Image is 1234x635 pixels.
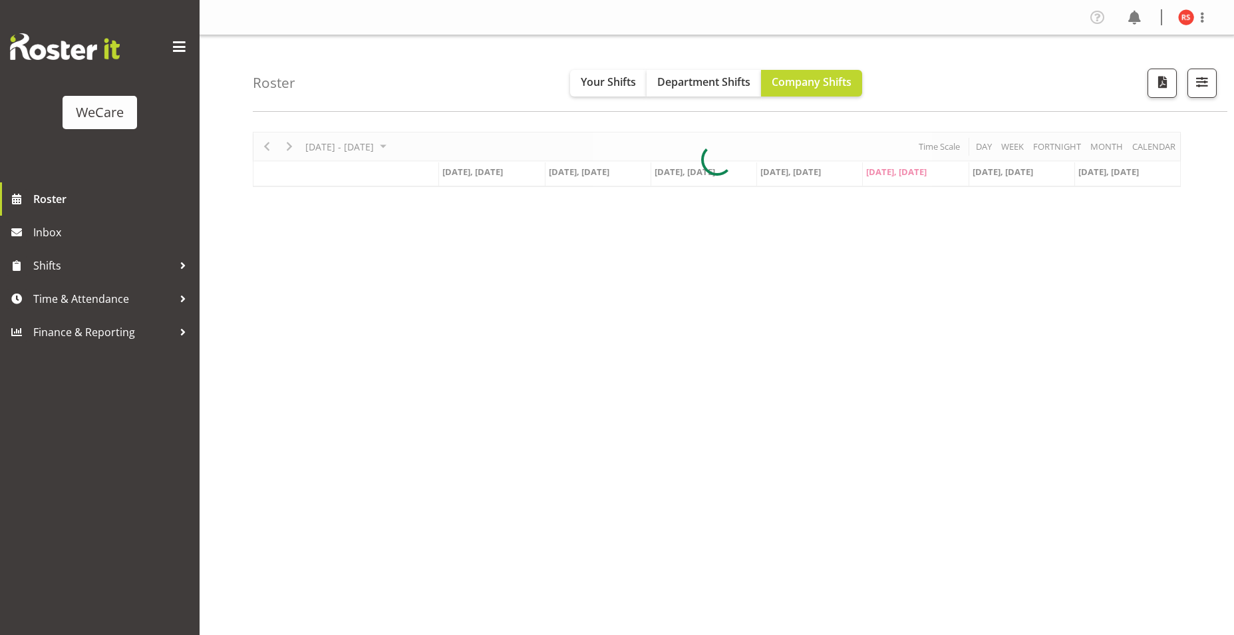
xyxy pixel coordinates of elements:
span: Inbox [33,222,193,242]
button: Download a PDF of the roster according to the set date range. [1148,69,1177,98]
div: WeCare [76,103,124,122]
img: Rosterit website logo [10,33,120,60]
span: Shifts [33,256,173,276]
button: Your Shifts [570,70,647,97]
span: Department Shifts [657,75,750,89]
span: Company Shifts [772,75,851,89]
span: Roster [33,189,193,209]
button: Filter Shifts [1187,69,1217,98]
h4: Roster [253,75,295,91]
button: Company Shifts [761,70,862,97]
span: Your Shifts [581,75,636,89]
img: rhianne-sharples11255.jpg [1178,9,1194,25]
span: Time & Attendance [33,289,173,309]
button: Department Shifts [647,70,761,97]
span: Finance & Reporting [33,322,173,342]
